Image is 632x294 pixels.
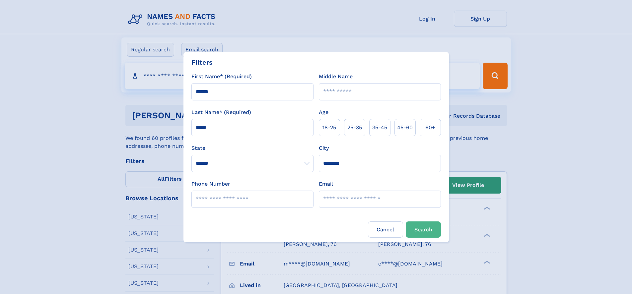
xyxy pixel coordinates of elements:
[372,124,387,132] span: 35‑45
[406,221,441,238] button: Search
[425,124,435,132] span: 60+
[191,144,314,152] label: State
[319,144,329,152] label: City
[319,180,333,188] label: Email
[319,108,328,116] label: Age
[191,73,252,81] label: First Name* (Required)
[191,57,213,67] div: Filters
[368,221,403,238] label: Cancel
[319,73,353,81] label: Middle Name
[322,124,336,132] span: 18‑25
[347,124,362,132] span: 25‑35
[191,108,251,116] label: Last Name* (Required)
[397,124,413,132] span: 45‑60
[191,180,230,188] label: Phone Number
